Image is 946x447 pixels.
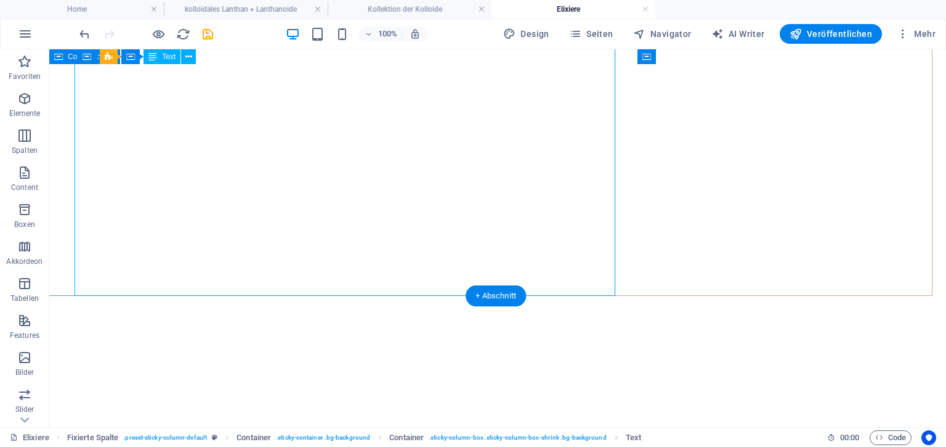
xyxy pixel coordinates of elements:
span: Text [162,53,176,60]
p: Spalten [12,146,38,155]
button: Navigator [628,24,697,44]
i: Save (Ctrl+S) [201,27,215,41]
span: . preset-sticky-column-default [123,430,207,445]
span: : [849,433,851,442]
button: Design [498,24,554,44]
button: Veröffentlichen [780,24,882,44]
span: Seiten [569,28,613,40]
p: Slider [15,404,34,414]
p: Favoriten [9,72,41,81]
button: Klicke hier, um den Vorschau-Modus zu verlassen [151,27,166,41]
p: Content [11,182,38,192]
i: Dieses Element ist ein anpassbares Preset [212,434,217,441]
span: Code [875,430,906,445]
p: Boxen [14,219,35,229]
p: Features [10,330,39,340]
h4: Kollektion der Kolloide [328,2,491,16]
span: 00 00 [840,430,859,445]
button: Mehr [892,24,940,44]
i: Seite neu laden [176,27,190,41]
div: + Abschnitt [466,285,526,306]
span: Klick zum Auswählen. Doppelklick zum Bearbeiten [626,430,641,445]
span: Klick zum Auswählen. Doppelklick zum Bearbeiten [236,430,271,445]
button: Seiten [564,24,618,44]
h6: 100% [378,27,397,41]
p: Akkordeon [6,256,42,266]
button: AI Writer [706,24,770,44]
button: undo [77,27,92,41]
p: Tabellen [10,293,39,303]
button: reload [176,27,190,41]
span: . sticky-column-box .sticky-column-box-shrink .bg-background [429,430,606,445]
span: . sticky-container .bg-background [276,430,370,445]
h4: kolloidales Lanthan + Lanthanoide [164,2,328,16]
button: Code [870,430,912,445]
button: Usercentrics [921,430,936,445]
button: 100% [359,27,403,41]
span: Mehr [897,28,936,40]
h4: Elixiere [491,2,655,16]
span: Fixierte Spalte [67,430,118,445]
span: Container [68,53,100,60]
h6: Session-Zeit [827,430,860,445]
span: Design [503,28,549,40]
span: Veröffentlichen [790,28,872,40]
nav: breadcrumb [67,430,641,445]
div: Design (Strg+Alt+Y) [498,24,554,44]
span: AI Writer [711,28,765,40]
button: save [200,27,215,41]
span: Navigator [633,28,692,40]
i: Rückgängig: Text ändern (Strg+Z) [78,27,92,41]
span: Klick zum Auswählen. Doppelklick zum Bearbeiten [389,430,424,445]
a: Klick, um Auswahl aufzuheben. Doppelklick öffnet Seitenverwaltung [10,430,49,445]
p: Elemente [9,109,41,118]
i: Bei Größenänderung Zoomstufe automatisch an das gewählte Gerät anpassen. [410,28,421,39]
p: Bilder [15,367,34,377]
